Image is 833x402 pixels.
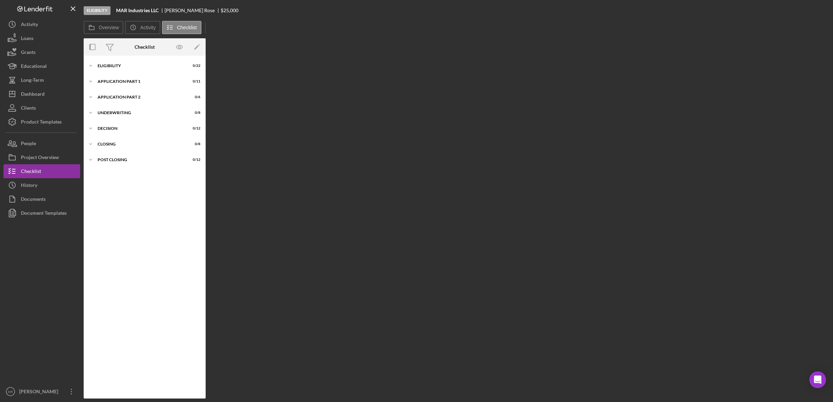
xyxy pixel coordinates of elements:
div: Product Templates [21,115,62,131]
button: Product Templates [3,115,80,129]
button: Educational [3,59,80,73]
button: Document Templates [3,206,80,220]
text: KR [8,390,13,394]
div: Dashboard [21,87,45,103]
button: KR[PERSON_NAME] [3,385,80,399]
button: Project Overview [3,150,80,164]
div: People [21,136,36,152]
div: Documents [21,192,46,208]
button: Clients [3,101,80,115]
button: Dashboard [3,87,80,101]
button: Activity [3,17,80,31]
div: Decision [98,126,183,131]
button: Long-Term [3,73,80,87]
div: Checklist [21,164,41,180]
button: History [3,178,80,192]
button: Documents [3,192,80,206]
div: Educational [21,59,47,75]
button: Overview [84,21,123,34]
label: Activity [140,25,155,30]
div: 0 / 8 [188,111,200,115]
div: Clients [21,101,36,117]
div: Post Closing [98,158,183,162]
div: Open Intercom Messenger [809,371,826,388]
div: 0 / 12 [188,158,200,162]
div: Document Templates [21,206,67,222]
button: People [3,136,80,150]
div: Project Overview [21,150,59,166]
div: Closing [98,142,183,146]
div: 0 / 22 [188,64,200,68]
button: Checklist [3,164,80,178]
div: 0 / 12 [188,126,200,131]
div: 0 / 11 [188,79,200,84]
div: History [21,178,37,194]
div: Underwriting [98,111,183,115]
div: 0 / 8 [188,142,200,146]
div: Loans [21,31,33,47]
div: Application Part 1 [98,79,183,84]
button: Grants [3,45,80,59]
div: Eligibility [98,64,183,68]
button: Checklist [162,21,201,34]
div: Grants [21,45,36,61]
div: 0 / 6 [188,95,200,99]
div: Eligibility [84,6,110,15]
button: Loans [3,31,80,45]
div: [PERSON_NAME] Rose [165,8,221,13]
b: MAR Industries LLC [116,8,159,13]
label: Checklist [177,25,197,30]
div: [PERSON_NAME] [17,385,63,400]
div: Checklist [135,44,155,50]
div: Activity [21,17,38,33]
span: $25,000 [221,7,238,13]
button: Activity [125,21,160,34]
div: Long-Term [21,73,44,89]
div: Application Part 2 [98,95,183,99]
label: Overview [99,25,119,30]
